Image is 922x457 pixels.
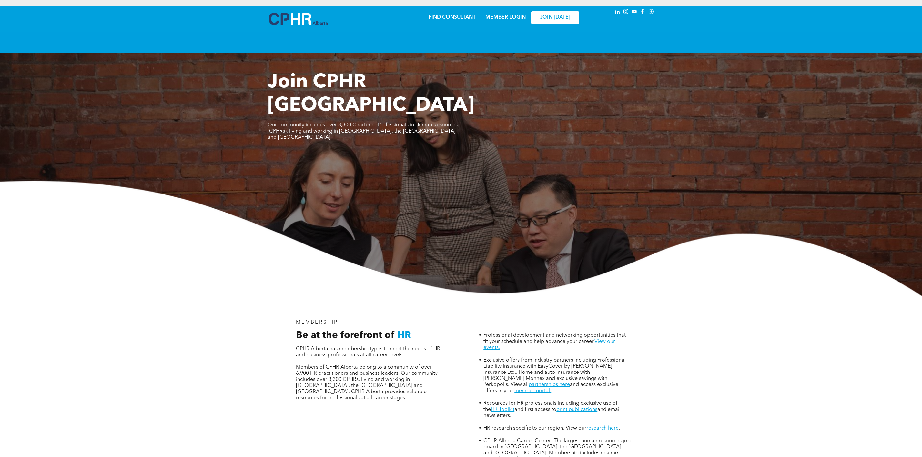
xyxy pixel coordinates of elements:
span: and email newsletters. [483,407,621,418]
a: member portal. [514,388,551,393]
a: partnerships here [529,382,570,387]
span: Be at the forefront of [296,331,395,340]
span: Professional development and networking opportunities that fit your schedule and help advance you... [483,333,626,344]
span: JOIN [DATE] [540,15,570,21]
a: research here [586,426,619,431]
span: and first access to [514,407,556,412]
span: HR [397,331,411,340]
span: Exclusive offers from industry partners including Professional Liability Insurance with EasyCover... [483,358,626,387]
a: instagram [623,8,630,17]
span: Join CPHR [GEOGRAPHIC_DATA] [268,73,474,115]
a: print publications [556,407,597,412]
a: facebook [639,8,646,17]
span: Our community includes over 3,300 Chartered Professionals in Human Resources (CPHRs), living and ... [268,123,458,140]
a: JOIN [DATE] [531,11,579,24]
span: HR research specific to our region. View our [483,426,586,431]
span: and access exclusive offers in your [483,382,618,393]
a: MEMBER LOGIN [485,15,526,20]
a: View our events. [483,339,615,350]
span: Members of CPHR Alberta belong to a community of over 6,900 HR practitioners and business leaders... [296,365,438,401]
a: FIND CONSULTANT [429,15,476,20]
span: CPHR Alberta has membership types to meet the needs of HR and business professionals at all caree... [296,346,440,358]
img: A blue and white logo for cp alberta [269,13,328,25]
span: MEMBERSHIP [296,320,338,325]
a: Social network [648,8,655,17]
span: Resources for HR professionals including exclusive use of the [483,401,617,412]
a: HR Toolkit [491,407,514,412]
a: youtube [631,8,638,17]
span: . [619,426,620,431]
a: linkedin [614,8,621,17]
